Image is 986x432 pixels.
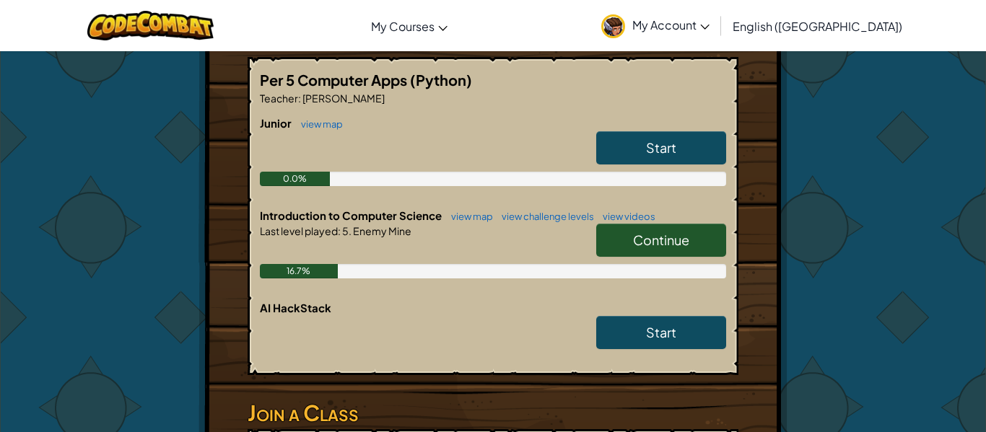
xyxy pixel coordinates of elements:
[87,11,214,40] img: CodeCombat logo
[646,139,676,156] span: Start
[601,14,625,38] img: avatar
[410,71,472,89] span: (Python)
[494,211,594,222] a: view challenge levels
[444,211,493,222] a: view map
[594,3,717,48] a: My Account
[364,6,455,45] a: My Courses
[633,232,689,248] span: Continue
[260,92,298,105] span: Teacher
[725,6,909,45] a: English ([GEOGRAPHIC_DATA])
[371,19,435,34] span: My Courses
[733,19,902,34] span: English ([GEOGRAPHIC_DATA])
[294,118,343,130] a: view map
[338,224,341,237] span: :
[352,224,411,237] span: Enemy Mine
[341,224,352,237] span: 5.
[632,17,710,32] span: My Account
[646,324,676,340] span: Start
[260,224,338,237] span: Last level played
[260,71,410,89] span: Per 5 Computer Apps
[260,208,444,222] span: Introduction to Computer Science
[260,301,331,314] span: AI HackStack
[298,92,301,105] span: :
[260,172,330,186] div: 0.0%
[596,316,726,349] a: Start
[301,92,385,105] span: [PERSON_NAME]
[260,116,294,130] span: Junior
[248,397,738,429] h3: Join a Class
[260,264,338,278] div: 16.7%
[595,211,655,222] a: view videos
